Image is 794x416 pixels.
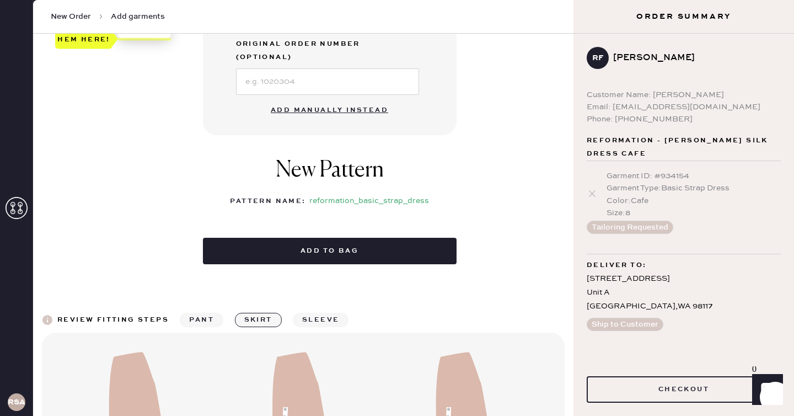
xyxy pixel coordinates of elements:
[309,195,429,208] div: reformation_basic_strap_dress
[57,33,110,46] div: Hem here!
[111,11,165,22] span: Add garments
[57,313,169,327] div: Review fitting steps
[607,182,781,194] div: Garment Type : Basic Strap Dress
[51,11,91,22] span: New Order
[264,99,395,121] button: Add manually instead
[742,366,789,414] iframe: Front Chat
[8,398,25,406] h3: RSA
[180,313,223,327] button: pant
[203,238,457,264] button: Add to bag
[592,54,603,62] h3: RF
[613,51,772,65] div: [PERSON_NAME]
[587,101,781,113] div: Email: [EMAIL_ADDRESS][DOMAIN_NAME]
[587,89,781,101] div: Customer Name: [PERSON_NAME]
[236,38,419,64] label: Original Order Number (Optional)
[236,68,419,95] input: e.g. 1020304
[587,318,663,331] button: Ship to Customer
[607,207,781,219] div: Size : 8
[587,221,673,234] button: Tailoring Requested
[230,195,305,208] div: Pattern Name :
[293,313,348,327] button: sleeve
[587,376,781,403] button: Checkout
[587,113,781,125] div: Phone: [PHONE_NUMBER]
[587,272,781,314] div: [STREET_ADDRESS] Unit A [GEOGRAPHIC_DATA] , WA 98117
[276,157,384,195] h1: New Pattern
[235,313,282,327] button: skirt
[607,195,781,207] div: Color : Cafe
[607,170,781,182] div: Garment ID : # 934154
[573,11,794,22] h3: Order Summary
[587,134,781,161] span: Reformation - [PERSON_NAME] Silk Dress Cafe
[587,259,646,272] span: Deliver to:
